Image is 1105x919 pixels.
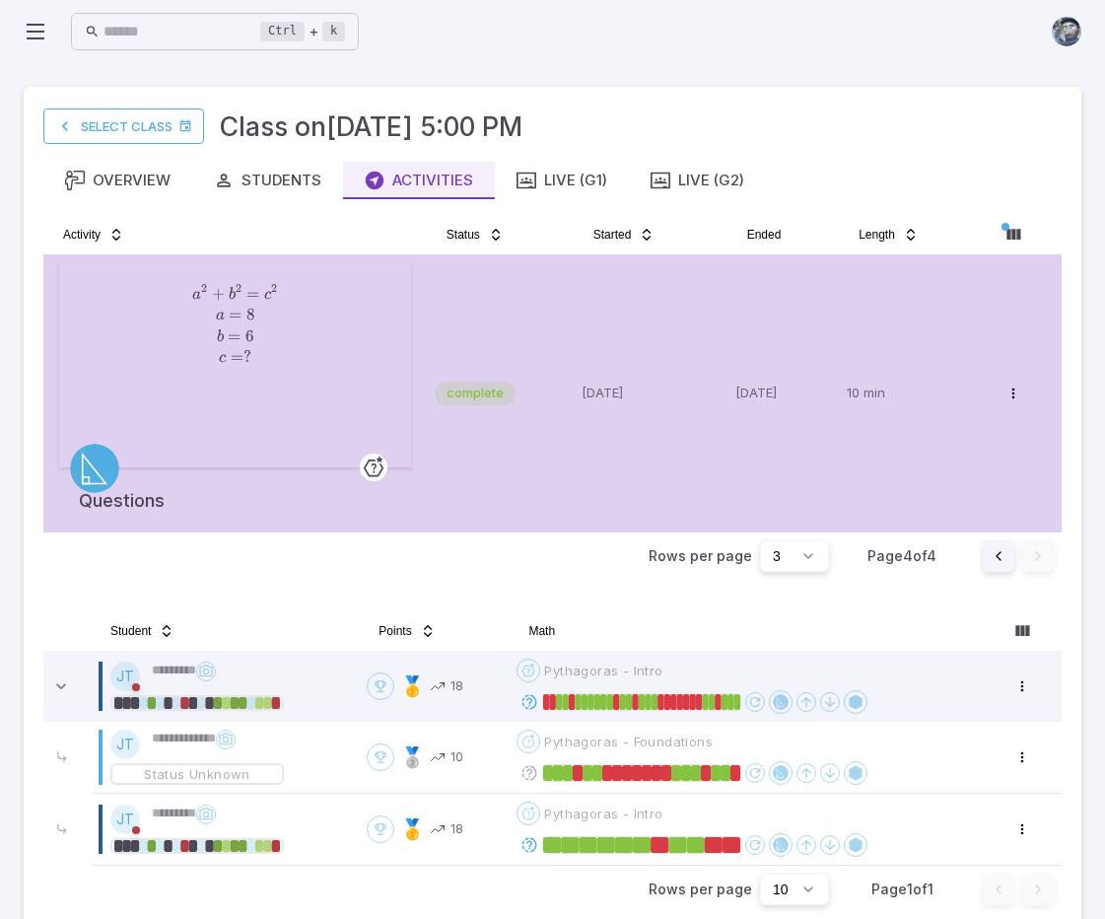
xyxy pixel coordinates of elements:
[220,106,522,146] h3: Class on [DATE] 5:00 PM
[110,662,140,691] div: JT
[735,219,794,250] button: Ended
[447,227,480,243] span: Status
[219,350,226,366] span: c
[217,329,224,345] span: b
[649,880,752,899] p: Rows per page
[435,219,516,250] button: Status
[63,227,101,243] span: Activity
[192,287,201,303] span: a
[245,326,253,346] span: 6
[582,219,667,250] button: Started
[260,22,305,41] kbd: Ctrl
[998,219,1029,250] button: Column visibility
[649,546,752,566] p: Rows per page
[65,170,171,191] div: Overview
[582,384,720,403] p: [DATE]
[528,623,555,639] span: Math
[544,733,713,750] span: Pythagoras - Foundations
[322,22,345,41] kbd: k
[735,384,831,403] p: [DATE]
[544,805,662,822] span: Pythagoras - Intro
[99,615,186,647] button: Student
[110,805,140,834] div: JT
[264,287,271,303] span: c
[747,227,782,243] span: Ended
[214,170,321,191] div: Students
[431,750,445,764] i: Points
[228,326,241,346] span: =
[70,444,119,493] a: Pythagoras
[450,819,463,839] p: Points
[1052,17,1081,46] img: andrew.jpg
[853,880,951,899] div: Page 1 of 1
[229,305,242,324] span: =
[847,384,982,403] p: 10 min
[110,623,151,639] span: Student
[43,108,204,144] a: Select Class
[435,384,516,403] span: complete
[400,743,425,771] span: 🥈
[593,227,632,243] span: Started
[51,219,136,250] button: Activity
[110,662,351,691] div: learning_failed
[365,170,473,191] div: Activities
[651,170,744,191] div: Live (G2)
[246,284,259,304] span: =
[847,219,931,250] button: Length
[212,284,225,304] span: +
[236,281,242,295] span: 2
[110,730,140,759] div: JT
[367,615,447,647] button: Points
[144,765,250,783] span: Status Unknown
[450,747,463,767] p: Points
[544,662,662,679] span: Pythagoras - Intro
[400,672,425,700] span: 🥇
[431,822,445,836] i: Points
[231,347,243,367] span: =
[260,20,345,43] div: +
[110,805,351,834] div: learning_failed
[216,308,225,323] span: a
[243,347,251,367] span: ?
[859,227,895,243] span: Length
[201,281,207,295] span: 2
[1006,615,1038,647] button: Column visibility
[853,546,951,566] div: Page 4 of 4
[450,676,463,696] p: Points
[400,815,425,843] span: 🥇
[517,170,607,191] div: Live (G1)
[271,281,277,295] span: 2
[517,615,567,647] button: Math
[379,623,411,639] span: Points
[431,679,445,693] i: Points
[246,305,254,324] span: 8
[79,467,165,515] h5: Questions
[229,287,236,303] span: b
